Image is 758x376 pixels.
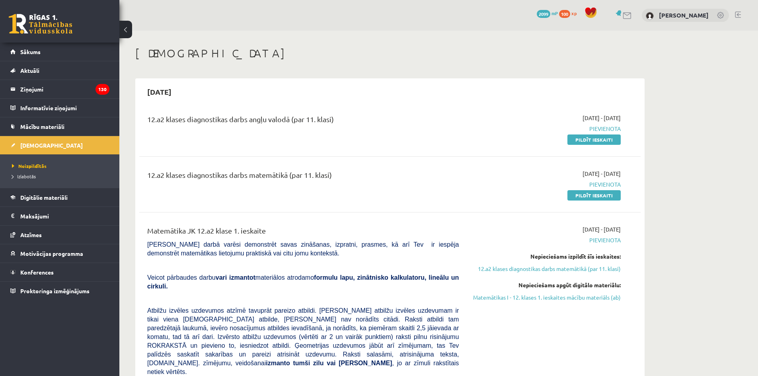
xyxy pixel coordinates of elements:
[10,43,109,61] a: Sākums
[147,274,459,290] span: Veicot pārbaudes darbu materiālos atrodamo
[216,274,255,281] b: vari izmantot
[583,169,621,178] span: [DATE] - [DATE]
[293,360,392,366] b: tumši zilu vai [PERSON_NAME]
[20,99,109,117] legend: Informatīvie ziņojumi
[147,274,459,290] b: formulu lapu, zinātnisko kalkulatoru, lineālu un cirkuli.
[471,281,621,289] div: Nepieciešams apgūt digitālo materiālu:
[9,14,72,34] a: Rīgas 1. Tālmācības vidusskola
[147,114,459,129] div: 12.a2 klases diagnostikas darbs angļu valodā (par 11. klasi)
[10,80,109,98] a: Ziņojumi130
[537,10,550,18] span: 2099
[471,293,621,302] a: Matemātikas I - 12. klases 1. ieskaites mācību materiāls (ab)
[12,163,47,169] span: Neizpildītās
[147,225,459,240] div: Matemātika JK 12.a2 klase 1. ieskaite
[10,226,109,244] a: Atzīmes
[471,265,621,273] a: 12.a2 klases diagnostikas darbs matemātikā (par 11. klasi)
[567,134,621,145] a: Pildīt ieskaiti
[10,136,109,154] a: [DEMOGRAPHIC_DATA]
[20,48,41,55] span: Sākums
[567,190,621,201] a: Pildīt ieskaiti
[10,207,109,225] a: Maksājumi
[10,188,109,207] a: Digitālie materiāli
[571,10,577,16] span: xp
[139,82,179,101] h2: [DATE]
[10,244,109,263] a: Motivācijas programma
[20,67,39,74] span: Aktuāli
[10,99,109,117] a: Informatīvie ziņojumi
[551,10,558,16] span: mP
[471,180,621,189] span: Pievienota
[20,194,68,201] span: Digitālie materiāli
[583,225,621,234] span: [DATE] - [DATE]
[20,123,64,130] span: Mācību materiāli
[646,12,654,20] img: Mihails Vinogradovs
[20,269,54,276] span: Konferences
[471,125,621,133] span: Pievienota
[10,263,109,281] a: Konferences
[20,207,109,225] legend: Maksājumi
[10,61,109,80] a: Aktuāli
[559,10,581,16] a: 100 xp
[583,114,621,122] span: [DATE] - [DATE]
[147,169,459,184] div: 12.a2 klases diagnostikas darbs matemātikā (par 11. klasi)
[20,142,83,149] span: [DEMOGRAPHIC_DATA]
[12,162,111,169] a: Neizpildītās
[12,173,36,179] span: Izlabotās
[20,231,42,238] span: Atzīmes
[10,282,109,300] a: Proktoringa izmēģinājums
[471,252,621,261] div: Nepieciešams izpildīt šīs ieskaites:
[266,360,290,366] b: izmanto
[12,173,111,180] a: Izlabotās
[559,10,570,18] span: 100
[20,250,83,257] span: Motivācijas programma
[20,287,90,294] span: Proktoringa izmēģinājums
[20,80,109,98] legend: Ziņojumi
[471,236,621,244] span: Pievienota
[147,307,459,375] span: Atbilžu izvēles uzdevumos atzīmē tavuprāt pareizo atbildi. [PERSON_NAME] atbilžu izvēles uzdevuma...
[537,10,558,16] a: 2099 mP
[95,84,109,95] i: 130
[10,117,109,136] a: Mācību materiāli
[135,47,645,60] h1: [DEMOGRAPHIC_DATA]
[147,241,459,257] span: [PERSON_NAME] darbā varēsi demonstrēt savas zināšanas, izpratni, prasmes, kā arī Tev ir iespēja d...
[659,11,709,19] a: [PERSON_NAME]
